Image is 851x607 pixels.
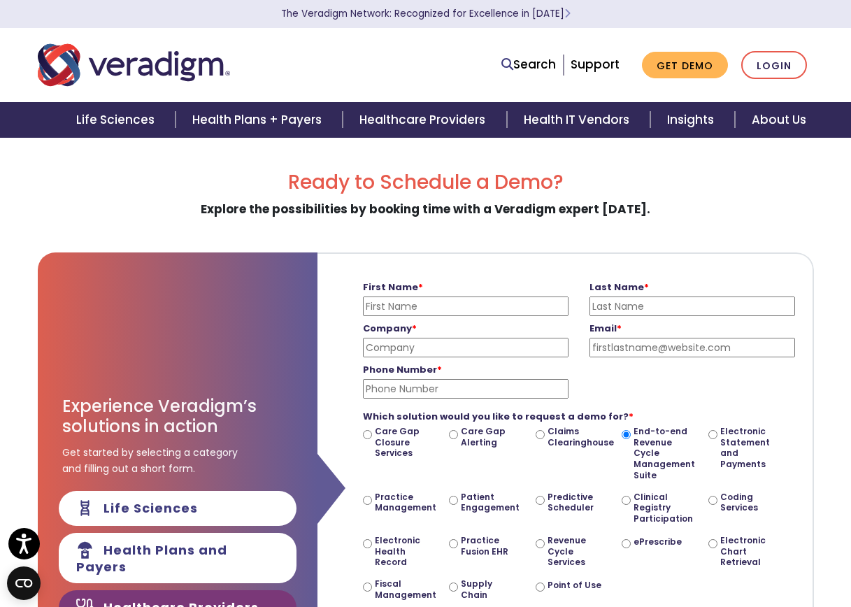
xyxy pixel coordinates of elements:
[642,52,728,79] a: Get Demo
[548,426,603,448] label: Claims Clearinghouse
[741,51,807,80] a: Login
[461,535,517,557] label: Practice Fusion EHR
[281,7,571,20] a: The Veradigm Network: Recognized for Excellence in [DATE]Learn More
[589,338,795,357] input: firstlastname@website.com
[363,410,634,423] strong: Which solution would you like to request a demo for?
[375,535,431,568] label: Electronic Health Record
[720,492,776,513] label: Coding Services
[582,520,834,590] iframe: Drift Chat Widget
[59,102,176,138] a: Life Sciences
[62,445,238,476] span: Get started by selecting a category and filling out a short form.
[363,297,568,316] input: First Name
[201,201,650,217] strong: Explore the possibilities by booking time with a Veradigm expert [DATE].
[589,280,649,294] strong: Last Name
[363,379,568,399] input: Phone Number
[564,7,571,20] span: Learn More
[461,426,517,448] label: Care Gap Alerting
[363,363,442,376] strong: Phone Number
[375,426,431,459] label: Care Gap Closure Services
[176,102,343,138] a: Health Plans + Payers
[735,102,823,138] a: About Us
[589,297,795,316] input: Last Name
[375,578,431,600] label: Fiscal Management
[548,492,603,513] label: Predictive Scheduler
[501,55,556,74] a: Search
[461,492,517,513] label: Patient Engagement
[548,580,601,591] label: Point of Use
[634,426,689,480] label: End-to-end Revenue Cycle Management Suite
[634,492,689,524] label: Clinical Registry Participation
[375,492,431,513] label: Practice Management
[363,338,568,357] input: Company
[343,102,506,138] a: Healthcare Providers
[62,397,293,437] h3: Experience Veradigm’s solutions in action
[650,102,735,138] a: Insights
[589,322,622,335] strong: Email
[461,578,517,600] label: Supply Chain
[548,535,603,568] label: Revenue Cycle Services
[38,42,230,88] img: Veradigm logo
[7,566,41,600] button: Open CMP widget
[571,56,620,73] a: Support
[38,171,814,194] h2: Ready to Schedule a Demo?
[507,102,650,138] a: Health IT Vendors
[363,280,423,294] strong: First Name
[363,322,417,335] strong: Company
[720,426,776,469] label: Electronic Statement and Payments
